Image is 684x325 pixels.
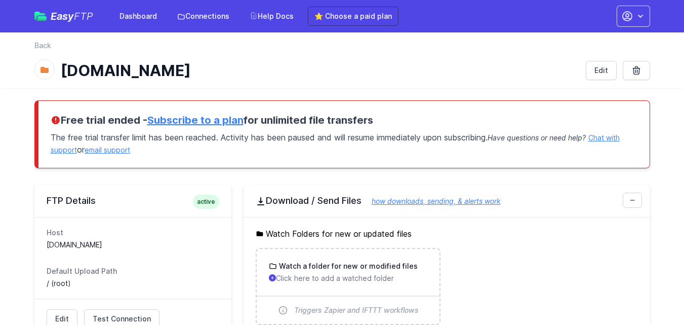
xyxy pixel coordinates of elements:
a: Connections [171,7,235,25]
dt: Default Upload Path [47,266,219,276]
p: Click here to add a watched folder [269,273,427,283]
a: Back [34,41,51,51]
p: The free trial transfer limit has been reached. Activity has been paused and will resume immediat... [51,127,637,156]
h3: Watch a folder for new or modified files [277,261,418,271]
a: how downloads, sending, & alerts work [361,197,501,205]
a: Subscribe to a plan [147,114,244,126]
a: Help Docs [244,7,300,25]
dt: Host [47,228,219,238]
h1: [DOMAIN_NAME] [61,61,578,80]
span: FTP [74,10,93,22]
h2: Download / Send Files [256,195,638,207]
span: Easy [51,11,93,21]
span: active [193,195,219,209]
a: Edit [586,61,617,80]
a: Watch a folder for new or modified files Click here to add a watched folder Triggers Zapier and I... [257,249,439,324]
span: Triggers Zapier and IFTTT workflows [294,305,419,315]
nav: Breadcrumb [34,41,650,57]
h3: Free trial ended - for unlimited file transfers [51,113,637,127]
img: easyftp_logo.png [34,12,47,21]
a: email support [85,146,130,154]
h5: Watch Folders for new or updated files [256,228,638,240]
span: Have questions or need help? [488,133,586,142]
a: ⭐ Choose a paid plan [308,7,398,26]
dd: / (root) [47,278,219,288]
a: EasyFTP [34,11,93,21]
span: Test Connection [93,314,151,324]
a: Dashboard [113,7,163,25]
dd: [DOMAIN_NAME] [47,240,219,250]
h2: FTP Details [47,195,219,207]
